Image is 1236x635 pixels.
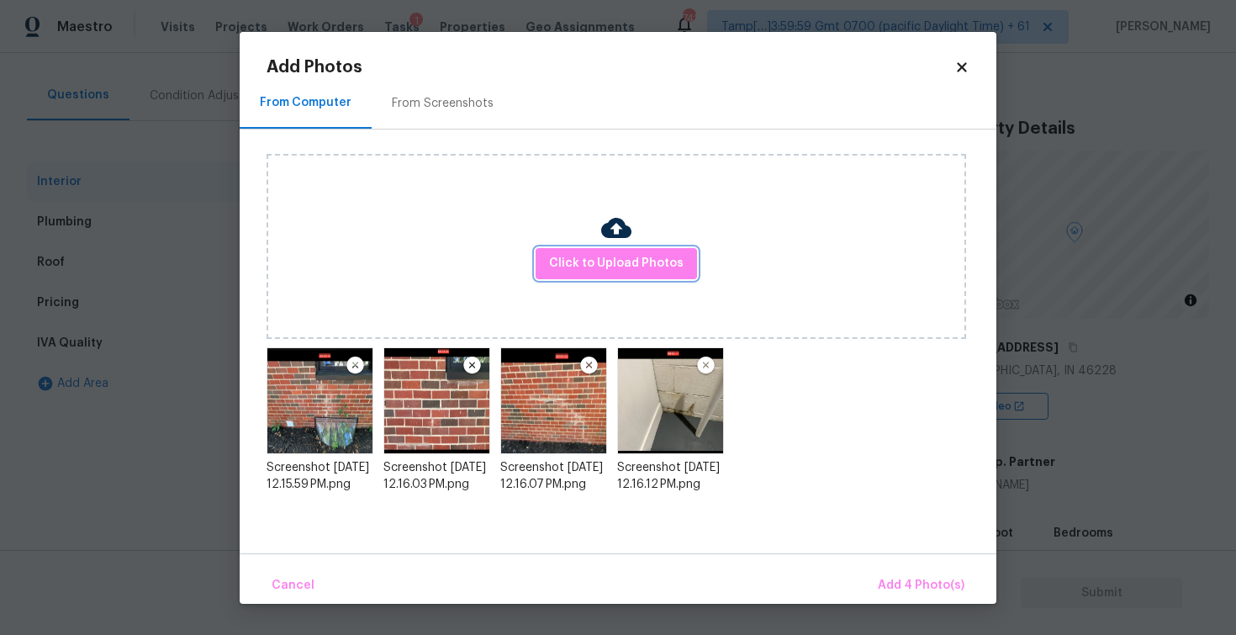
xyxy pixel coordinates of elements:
[536,248,697,279] button: Click to Upload Photos
[601,213,631,243] img: Cloud Upload Icon
[265,568,321,604] button: Cancel
[392,95,494,112] div: From Screenshots
[383,459,490,493] div: Screenshot [DATE] 12.16.03 PM.png
[871,568,971,604] button: Add 4 Photo(s)
[500,459,607,493] div: Screenshot [DATE] 12.16.07 PM.png
[267,59,954,76] h2: Add Photos
[260,94,351,111] div: From Computer
[267,459,373,493] div: Screenshot [DATE] 12.15.59 PM.png
[878,575,964,596] span: Add 4 Photo(s)
[272,575,314,596] span: Cancel
[549,253,684,274] span: Click to Upload Photos
[617,459,724,493] div: Screenshot [DATE] 12.16.12 PM.png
